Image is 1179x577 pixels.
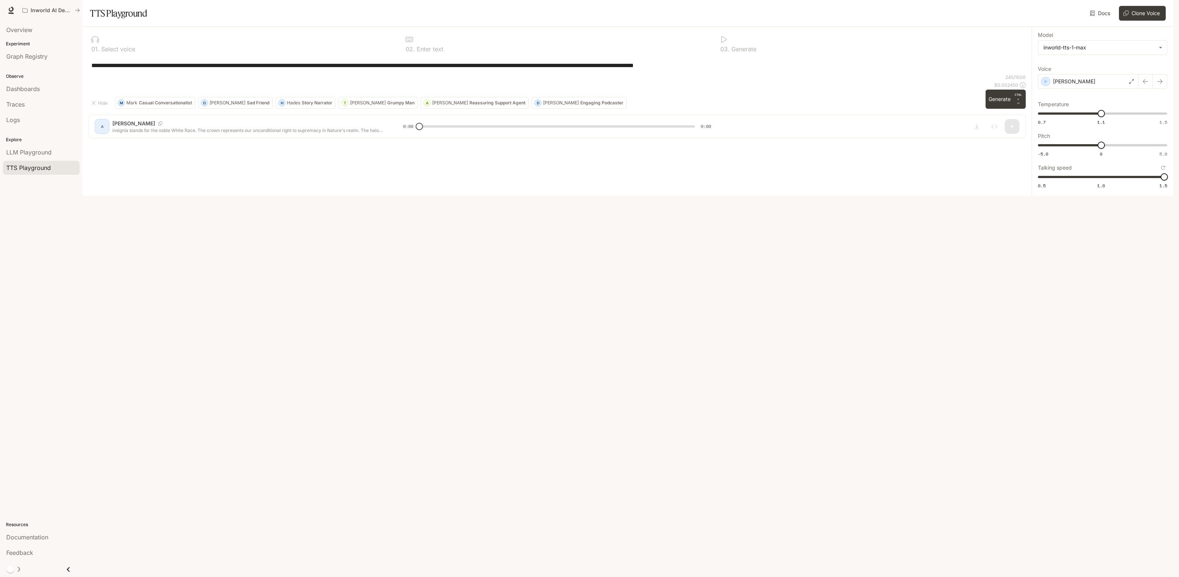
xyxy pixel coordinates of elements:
[210,101,245,105] p: [PERSON_NAME]
[342,97,348,109] div: T
[302,101,332,105] p: Story Narrator
[1014,93,1023,106] p: ⏎
[276,97,336,109] button: HHadesStory Narrator
[1005,74,1026,80] p: 245 / 1000
[90,6,147,21] h1: TTS Playground
[201,97,208,109] div: O
[543,101,579,105] p: [PERSON_NAME]
[415,46,443,52] p: Enter text
[139,101,192,105] p: Casual Conversationalist
[118,97,125,109] div: M
[406,46,415,52] p: 0 2 .
[1038,66,1051,72] p: Voice
[1100,151,1102,157] span: 0
[287,101,300,105] p: Hades
[720,46,730,52] p: 0 3 .
[279,97,285,109] div: H
[1038,41,1167,55] div: inworld-tts-1-max
[1038,165,1072,170] p: Talking speed
[1038,133,1050,139] p: Pitch
[1053,78,1095,85] p: [PERSON_NAME]
[1038,32,1053,38] p: Model
[99,46,135,52] p: Select voice
[198,97,273,109] button: O[PERSON_NAME]Sad Friend
[1159,164,1167,172] button: Reset to default
[115,97,195,109] button: MMarkCasual Conversationalist
[469,101,525,105] p: Reassuring Support Agent
[350,101,386,105] p: [PERSON_NAME]
[730,46,756,52] p: Generate
[31,7,72,14] p: Inworld AI Demos
[1038,183,1046,189] span: 0.5
[535,97,541,109] div: D
[994,82,1018,88] p: $ 0.002450
[247,101,269,105] p: Sad Friend
[1043,44,1155,51] div: inworld-tts-1-max
[986,90,1026,109] button: GenerateCTRL +⏎
[1097,183,1105,189] span: 1.0
[1159,151,1167,157] span: 5.0
[88,97,112,109] button: Hide
[387,101,414,105] p: Grumpy Man
[1159,183,1167,189] span: 1.5
[19,3,83,18] button: All workspaces
[1038,119,1046,125] span: 0.7
[1038,102,1069,107] p: Temperature
[580,101,623,105] p: Engaging Podcaster
[1088,6,1113,21] a: Docs
[339,97,418,109] button: T[PERSON_NAME]Grumpy Man
[1038,151,1048,157] span: -5.0
[1119,6,1166,21] button: Clone Voice
[532,97,627,109] button: D[PERSON_NAME]Engaging Podcaster
[1097,119,1105,125] span: 1.1
[421,97,529,109] button: A[PERSON_NAME]Reassuring Support Agent
[1159,119,1167,125] span: 1.5
[432,101,468,105] p: [PERSON_NAME]
[91,46,99,52] p: 0 1 .
[1014,93,1023,101] p: CTRL +
[126,101,137,105] p: Mark
[424,97,430,109] div: A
